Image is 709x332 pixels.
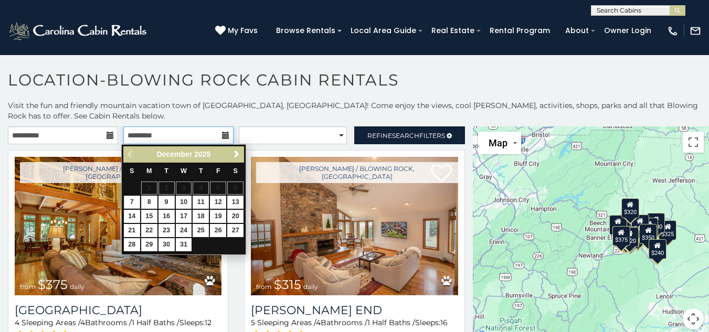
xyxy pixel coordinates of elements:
[316,318,321,327] span: 4
[193,210,209,223] a: 18
[205,318,211,327] span: 12
[141,238,157,251] a: 29
[193,224,209,237] a: 25
[560,23,594,39] a: About
[193,196,209,209] a: 11
[484,23,555,39] a: Rental Program
[216,167,220,175] span: Friday
[80,318,85,327] span: 4
[38,277,68,292] span: $375
[176,238,192,251] a: 31
[367,318,415,327] span: 1 Half Baths /
[146,167,152,175] span: Monday
[228,25,258,36] span: My Favs
[124,210,140,223] a: 14
[354,126,464,144] a: RefineSearchFilters
[176,224,192,237] a: 24
[251,157,458,295] a: Moss End from $315 daily
[176,196,192,209] a: 10
[440,318,448,327] span: 16
[609,215,627,235] div: $400
[164,167,168,175] span: Tuesday
[256,283,272,291] span: from
[620,227,638,247] div: $220
[124,196,140,209] a: 7
[181,167,187,175] span: Wednesday
[15,303,221,317] h3: Mountain Song Lodge
[158,210,175,223] a: 16
[15,157,221,295] a: Mountain Song Lodge from $375 daily
[251,303,458,317] a: [PERSON_NAME] End
[210,196,226,209] a: 12
[647,213,664,233] div: $930
[251,318,255,327] span: 5
[659,220,676,240] div: $325
[230,148,243,161] a: Next
[251,157,458,295] img: Moss End
[215,25,260,37] a: My Favs
[251,303,458,317] h3: Moss End
[639,224,657,244] div: $350
[621,228,639,248] div: $345
[124,238,140,251] a: 28
[232,150,241,158] span: Next
[256,162,458,183] a: [PERSON_NAME] / Blowing Rock, [GEOGRAPHIC_DATA]
[367,132,445,140] span: Refine Filters
[612,226,630,245] div: $375
[274,277,301,292] span: $315
[70,283,84,291] span: daily
[15,157,221,295] img: Mountain Song Lodge
[141,224,157,237] a: 22
[194,150,210,158] span: 2025
[227,196,244,209] a: 13
[157,150,193,158] span: December
[426,23,480,39] a: Real Estate
[15,318,19,327] span: 4
[20,283,36,291] span: from
[667,25,679,37] img: phone-regular-white.png
[227,224,244,237] a: 27
[683,308,704,329] button: Map camera controls
[640,218,658,238] div: $226
[141,210,157,223] a: 15
[130,167,134,175] span: Sunday
[617,228,635,248] div: $355
[15,303,221,317] a: [GEOGRAPHIC_DATA]
[199,167,203,175] span: Thursday
[234,167,238,175] span: Saturday
[141,196,157,209] a: 8
[20,162,221,183] a: [PERSON_NAME] / Blowing Rock, [GEOGRAPHIC_DATA]
[158,238,175,251] a: 30
[683,132,704,153] button: Toggle fullscreen view
[176,210,192,223] a: 17
[124,224,140,237] a: 21
[227,210,244,223] a: 20
[621,198,639,218] div: $320
[210,210,226,223] a: 19
[132,318,179,327] span: 1 Half Baths /
[303,283,318,291] span: daily
[271,23,341,39] a: Browse Rentals
[158,224,175,237] a: 23
[392,132,419,140] span: Search
[8,20,150,41] img: White-1-2.png
[631,214,649,234] div: $150
[599,23,657,39] a: Owner Login
[478,132,521,154] button: Change map style
[345,23,421,39] a: Local Area Guide
[690,25,701,37] img: mail-regular-white.png
[649,239,666,259] div: $240
[210,224,226,237] a: 26
[158,196,175,209] a: 9
[489,137,507,148] span: Map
